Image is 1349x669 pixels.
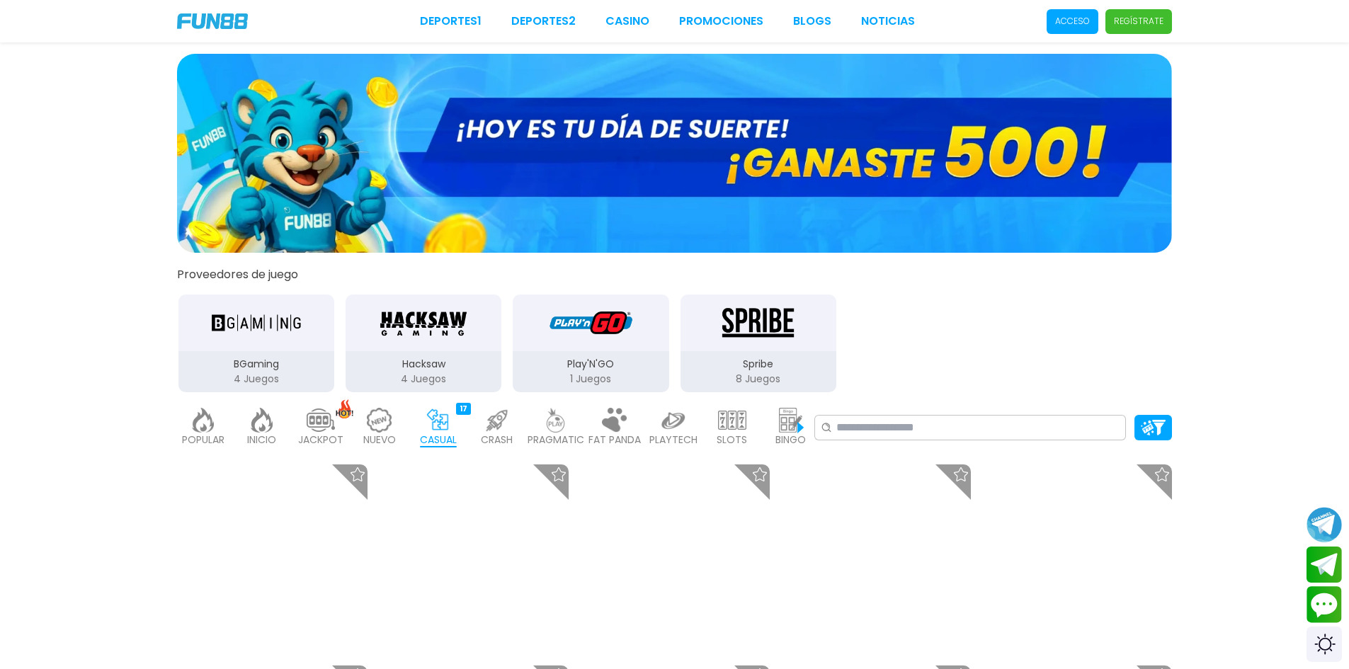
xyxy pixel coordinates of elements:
button: Join telegram [1307,547,1342,583]
img: new_light.webp [365,408,394,433]
p: BGaming [178,357,334,372]
img: home_light.webp [248,408,276,433]
button: Spribe [675,293,842,394]
p: Hacksaw [346,357,501,372]
p: Spribe [681,357,836,372]
p: PLAYTECH [649,433,698,447]
p: Acceso [1055,15,1090,28]
button: Contact customer service [1307,586,1342,623]
img: Hacksaw [379,303,468,343]
p: CASUAL [420,433,457,447]
img: fat_panda_light.webp [600,408,629,433]
button: Play'N'GO [507,293,674,394]
p: INICIO [247,433,276,447]
a: BLOGS [793,13,831,30]
img: popular_light.webp [189,408,217,433]
img: casual_active.webp [424,408,452,433]
p: FAT PANDA [588,433,641,447]
p: 8 Juegos [681,372,836,387]
p: SLOTS [717,433,747,447]
a: NOTICIAS [861,13,915,30]
p: JACKPOT [298,433,343,447]
button: Hacksaw [340,293,507,394]
img: Company Logo [177,13,248,29]
p: 4 Juegos [346,372,501,387]
button: Proveedores de juego [177,267,298,282]
img: pragmatic_light.webp [542,408,570,433]
div: Switch theme [1307,627,1342,662]
p: Play'N'GO [513,357,668,372]
p: 1 Juegos [513,372,668,387]
div: 17 [456,403,471,415]
p: NUEVO [363,433,396,447]
a: Promociones [679,13,763,30]
img: jackpot_light.webp [307,408,335,433]
a: Deportes2 [511,13,576,30]
button: BGaming [173,293,340,394]
p: POPULAR [182,433,224,447]
button: Join telegram channel [1307,506,1342,543]
img: slots_light.webp [718,408,746,433]
p: Regístrate [1114,15,1163,28]
p: 4 Juegos [178,372,334,387]
img: GANASTE 500 [177,54,1172,253]
a: CASINO [605,13,649,30]
img: Platform Filter [1141,420,1166,435]
img: Play'N'GO [546,303,635,343]
img: hot [336,399,353,418]
img: crash_light.webp [483,408,511,433]
p: CRASH [481,433,513,447]
img: Spribe [713,303,802,343]
a: Deportes1 [420,13,482,30]
img: BGaming [212,303,301,343]
p: BINGO [775,433,806,447]
p: PRAGMATIC [528,433,584,447]
img: bingo_light.webp [777,408,805,433]
img: playtech_light.webp [659,408,688,433]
